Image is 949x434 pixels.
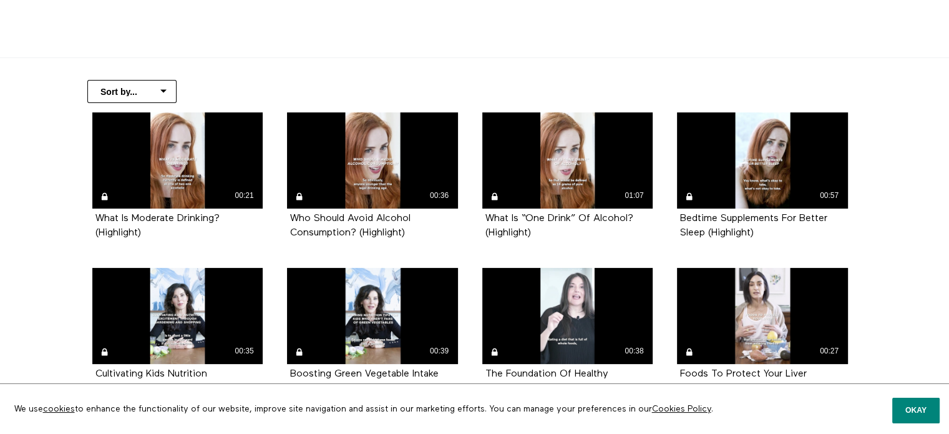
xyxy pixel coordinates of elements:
strong: Who Should Avoid Alcohol Consumption? (Highlight) [290,214,411,238]
a: What Is Moderate Drinking? (Highlight) [95,214,220,237]
a: Foods To Protect Your Liver (Highlight) 00:27 [677,268,848,364]
a: What Is “One Drink” Of Alcohol? (Highlight) [485,214,633,237]
a: The Foundation Of Healthy Metabolism (Highlight) 00:38 [482,268,653,364]
div: 00:21 [231,189,258,203]
a: Bedtime Supplements For Better Sleep (Highlight) [680,214,827,237]
div: 00:35 [231,344,258,358]
a: Boosting Green Vegetable Intake For Children (Highlight) 00:39 [287,268,458,364]
div: 00:57 [816,189,843,203]
a: What Is Moderate Drinking? (Highlight) 00:21 [92,112,263,209]
button: Okay [892,398,940,423]
a: What Is “One Drink” Of Alcohol? (Highlight) 01:07 [482,112,653,209]
a: Bedtime Supplements For Better Sleep (Highlight) 00:57 [677,112,848,209]
div: 01:07 [621,189,648,203]
a: cookies [43,405,75,413]
a: Cultivating Kids Nutrition Excitement (Highlight) 00:35 [92,268,263,364]
strong: What Is “One Drink” Of Alcohol? (Highlight) [485,214,633,238]
a: Cookies Policy [652,405,711,413]
a: Who Should Avoid Alcohol Consumption? (Highlight) 00:36 [287,112,458,209]
strong: What Is Moderate Drinking? (Highlight) [95,214,220,238]
a: Foods To Protect Your Liver (Highlight) [680,369,807,393]
div: 00:39 [426,344,453,358]
a: Cultivating Kids Nutrition Excitement (Highlight) [95,369,207,393]
a: The Foundation Of Healthy Metabolism (Highlight) [485,369,608,393]
p: We use to enhance the functionality of our website, improve site navigation and assist in our mar... [5,393,746,425]
div: 00:36 [426,189,453,203]
div: 00:27 [816,344,843,358]
a: Who Should Avoid Alcohol Consumption? (Highlight) [290,214,411,237]
strong: Bedtime Supplements For Better Sleep (Highlight) [680,214,827,238]
div: 00:38 [621,344,648,358]
a: Boosting Green Vegetable Intake For Children (Highlight) [290,369,439,393]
